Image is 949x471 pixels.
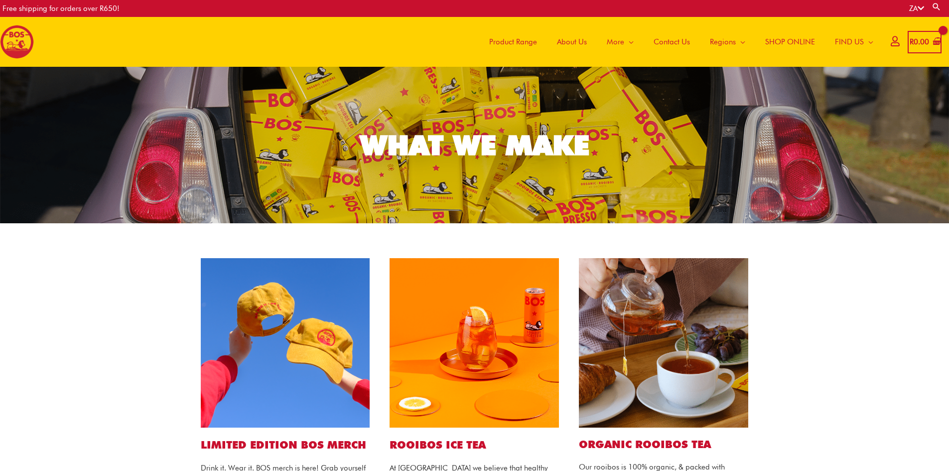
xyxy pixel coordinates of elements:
[557,27,587,57] span: About Us
[835,27,864,57] span: FIND US
[755,17,825,67] a: SHOP ONLINE
[710,27,736,57] span: Regions
[360,132,589,159] div: WHAT WE MAKE
[607,27,624,57] span: More
[547,17,597,67] a: About Us
[472,17,883,67] nav: Site Navigation
[910,37,914,46] span: R
[644,17,700,67] a: Contact Us
[932,2,942,11] a: Search button
[579,258,748,428] img: bos tea bags website1
[479,17,547,67] a: Product Range
[654,27,690,57] span: Contact Us
[910,37,929,46] bdi: 0.00
[201,258,370,428] img: bos cap
[908,31,942,53] a: View Shopping Cart, empty
[597,17,644,67] a: More
[201,438,370,452] h1: LIMITED EDITION BOS MERCH
[700,17,755,67] a: Regions
[909,4,924,13] a: ZA
[390,438,559,452] h1: ROOIBOS ICE TEA
[579,438,748,451] h2: Organic ROOIBOS TEA
[489,27,537,57] span: Product Range
[765,27,815,57] span: SHOP ONLINE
